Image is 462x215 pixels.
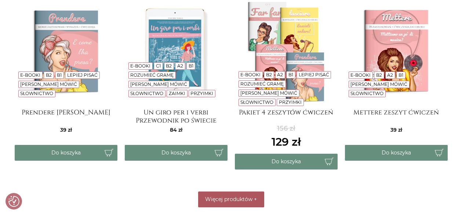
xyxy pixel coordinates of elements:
a: B1 [399,72,403,78]
a: Rozumieć gramę [240,81,284,87]
span: Więcej produktów [205,196,252,203]
a: Pakiet 4 zeszytów ćwiczeń [235,109,338,123]
a: A2 [177,63,183,69]
a: E-booki [20,72,40,78]
a: B2 [46,72,52,78]
a: [PERSON_NAME] mówić [20,81,77,87]
span: 39 [60,127,72,133]
a: [PERSON_NAME] mówić [350,81,407,87]
a: Słownictwo [20,91,53,96]
a: B1 [57,72,62,78]
button: Preferencje co do zgód [8,196,19,207]
a: Rozumieć gramę [130,72,174,78]
a: E-booki [240,72,261,77]
a: Przyimki [279,99,302,105]
a: A2 [277,72,283,77]
a: Słownictwo [240,99,273,105]
a: E-booki [350,72,371,78]
button: Więcej produktów + [198,192,264,207]
a: Prendere [PERSON_NAME] [15,109,117,123]
a: Lepiej pisać [67,72,98,78]
a: B1 [288,72,293,77]
a: E-booki [130,63,150,69]
span: 84 [170,127,182,133]
button: Do koszyka [235,154,338,170]
a: Słownictwo [350,91,383,96]
a: Zaimki [169,91,185,96]
a: [PERSON_NAME] mówić [240,90,297,96]
button: Do koszyka [15,145,117,161]
span: + [254,196,257,203]
a: Mettere zeszyt ćwiczeń [345,109,448,123]
a: C1 [156,63,161,69]
img: Revisit consent button [8,196,19,207]
a: A2 [387,72,393,78]
ins: 129 [272,134,301,150]
a: B2 [166,63,172,69]
a: B1 [189,63,193,69]
del: 156 [272,124,301,134]
a: Słownictwo [130,91,163,96]
a: B2 [266,72,272,77]
a: Lepiej pisać [299,72,329,77]
span: 39 [390,127,402,133]
a: [PERSON_NAME] mówić [130,81,187,87]
button: Do koszyka [125,145,228,161]
a: Przyimki [190,91,213,96]
button: Do koszyka [345,145,448,161]
a: Un giro per i verbi Przewodnik po świecie włoskich czasowników [125,109,228,123]
a: B2 [376,72,382,78]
